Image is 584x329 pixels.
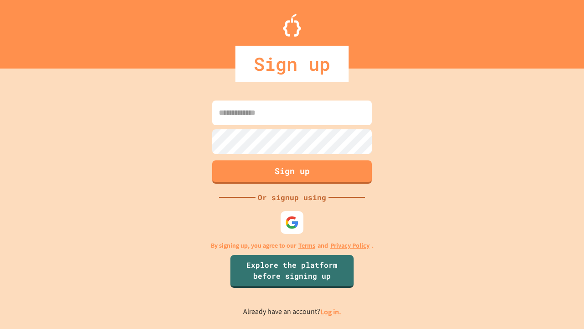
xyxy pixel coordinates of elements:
[243,306,341,318] p: Already have an account?
[212,160,372,184] button: Sign up
[235,46,349,82] div: Sign up
[230,255,354,288] a: Explore the platform before signing up
[320,307,341,317] a: Log in.
[211,241,374,250] p: By signing up, you agree to our and .
[255,192,328,203] div: Or signup using
[283,14,301,37] img: Logo.svg
[285,216,299,229] img: google-icon.svg
[330,241,370,250] a: Privacy Policy
[298,241,315,250] a: Terms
